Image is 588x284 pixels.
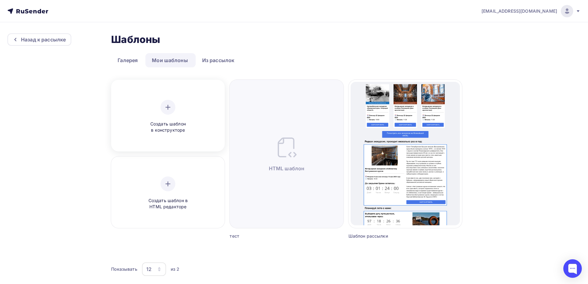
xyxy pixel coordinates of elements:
a: Галерея [111,53,144,67]
div: тест [230,233,315,239]
span: [EMAIL_ADDRESS][DOMAIN_NAME] [482,8,557,14]
div: 12 [146,265,152,273]
div: Назад к рассылке [21,36,66,43]
div: Показывать [111,266,137,272]
div: Шаблон рассылки [348,233,434,239]
span: Создать шаблон в конструкторе [139,121,197,134]
button: 12 [142,262,166,276]
span: HTML шаблон [269,165,305,172]
div: из 2 [171,266,180,272]
a: Мои шаблоны [145,53,194,67]
span: Создать шаблон в HTML редакторе [139,197,197,210]
a: [EMAIL_ADDRESS][DOMAIN_NAME] [482,5,581,17]
h2: Шаблоны [111,33,160,46]
a: Из рассылок [196,53,241,67]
